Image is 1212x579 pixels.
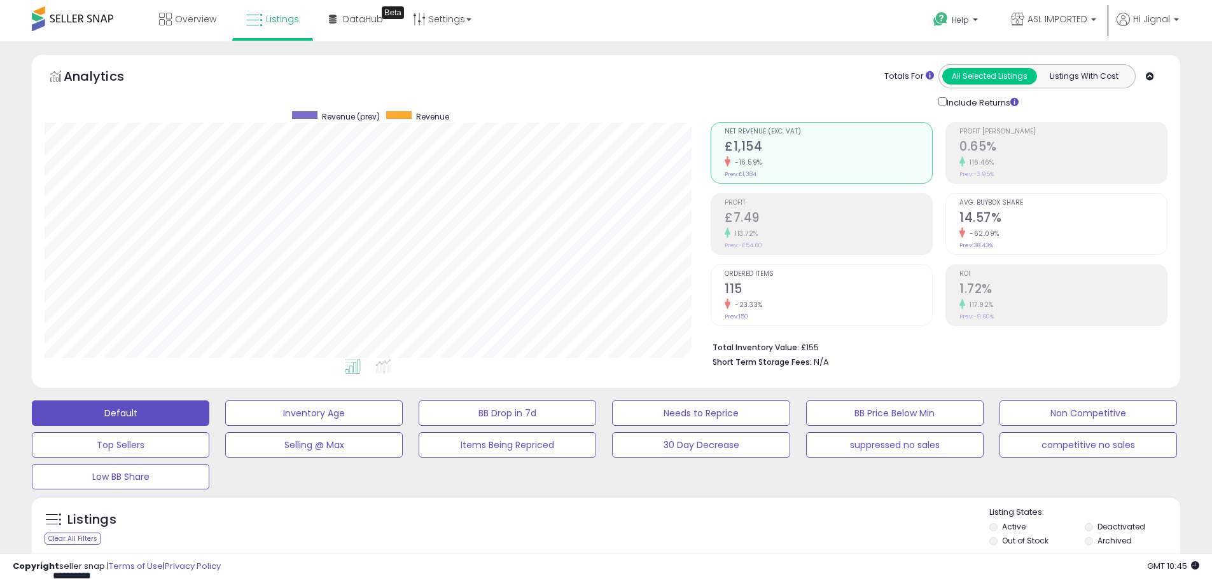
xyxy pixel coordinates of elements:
h2: £7.49 [725,210,932,228]
button: Items Being Repriced [419,432,596,458]
div: Clear All Filters [45,533,101,545]
a: Hi Jignal [1117,13,1179,41]
button: suppressed no sales [806,432,984,458]
small: Prev: 38.43% [959,242,993,249]
p: Listing States: [989,507,1180,519]
h2: 0.65% [959,139,1167,156]
small: 113.72% [730,229,758,238]
small: 116.46% [965,158,994,167]
h2: 14.57% [959,210,1167,228]
label: Active [1002,521,1026,532]
small: Prev: 150 [725,313,748,320]
button: BB Price Below Min [806,400,984,426]
span: ASL IMPORTED [1027,13,1087,25]
label: Out of Stock [1002,535,1048,546]
span: Revenue [416,111,449,122]
button: Top Sellers [32,432,209,458]
small: Prev: £1,384 [725,170,756,178]
span: Net Revenue (Exc. VAT) [725,128,932,135]
strong: Copyright [13,560,59,572]
button: All Selected Listings [942,68,1037,85]
div: Tooltip anchor [382,6,404,19]
div: Include Returns [929,95,1034,109]
a: Privacy Policy [165,560,221,572]
h2: £1,154 [725,139,932,156]
div: seller snap | | [13,561,221,573]
small: Prev: -3.95% [959,170,994,178]
li: £155 [713,339,1158,354]
button: Listings With Cost [1036,68,1131,85]
i: Get Help [933,11,949,27]
span: Hi Jignal [1133,13,1170,25]
button: competitive no sales [1000,432,1177,458]
span: Profit [PERSON_NAME] [959,128,1167,135]
h2: 1.72% [959,282,1167,299]
span: DataHub [343,13,383,25]
button: Inventory Age [225,400,403,426]
b: Short Term Storage Fees: [713,357,812,367]
small: -23.33% [730,300,763,310]
button: BB Drop in 7d [419,400,596,426]
span: Listings [266,13,299,25]
h2: 115 [725,282,932,299]
small: 117.92% [965,300,994,310]
b: Total Inventory Value: [713,342,799,353]
span: Avg. Buybox Share [959,200,1167,207]
small: -62.09% [965,229,1000,238]
button: Non Competitive [1000,400,1177,426]
button: 30 Day Decrease [612,432,790,458]
span: Revenue (prev) [322,111,380,122]
button: Low BB Share [32,464,209,489]
button: Default [32,400,209,426]
button: Needs to Reprice [612,400,790,426]
label: Archived [1097,535,1132,546]
a: Help [923,2,991,41]
a: Terms of Use [109,560,163,572]
span: Help [952,15,969,25]
button: Selling @ Max [225,432,403,458]
small: Prev: -£54.60 [725,242,762,249]
small: Prev: -9.60% [959,313,994,320]
label: Deactivated [1097,521,1145,532]
small: -16.59% [730,158,762,167]
span: 2025-10-12 10:45 GMT [1147,560,1199,572]
span: Overview [175,13,216,25]
div: Totals For [884,71,934,83]
span: N/A [814,356,829,368]
span: Ordered Items [725,271,932,278]
span: ROI [959,271,1167,278]
h5: Analytics [64,67,149,88]
h5: Listings [67,511,116,529]
span: Profit [725,200,932,207]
